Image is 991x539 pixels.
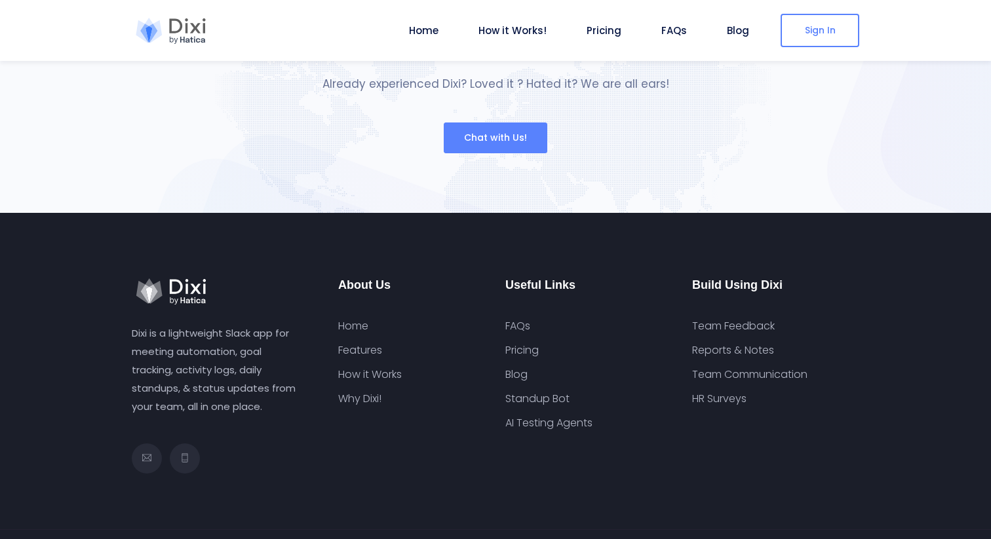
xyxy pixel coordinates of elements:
a: Home [404,23,444,38]
a: Pricing [581,23,627,38]
p: Already experienced Dixi? Loved it ? Hated it? We are all ears! [253,73,738,95]
a: How it Works! [473,23,552,38]
a: FAQs [656,23,692,38]
a: How it Works [338,368,402,381]
a: Sign In [781,14,859,47]
h3: About Us [338,278,486,293]
a: HR Surveys [692,392,747,405]
a: Team Feedback [692,320,775,333]
a: Home [338,320,368,333]
a: Blog [722,23,754,38]
a: Reports & Notes [692,344,774,357]
a: FAQs [505,320,530,333]
a: Why Dixi! [338,392,381,405]
a: Pricing [505,344,539,357]
a: Features [338,344,382,357]
a: Team Communication [692,368,807,381]
h3: Build Using Dixi [692,278,859,293]
p: Dixi is a lightweight Slack app for meeting automation, goal tracking, activity logs, daily stand... [132,324,299,416]
a: Standup Bot [505,392,570,405]
button: Chat with Us! [444,122,547,153]
a: Blog [505,368,528,381]
a: AI Testing Agents [505,417,593,430]
h3: Useful Links [505,278,672,293]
